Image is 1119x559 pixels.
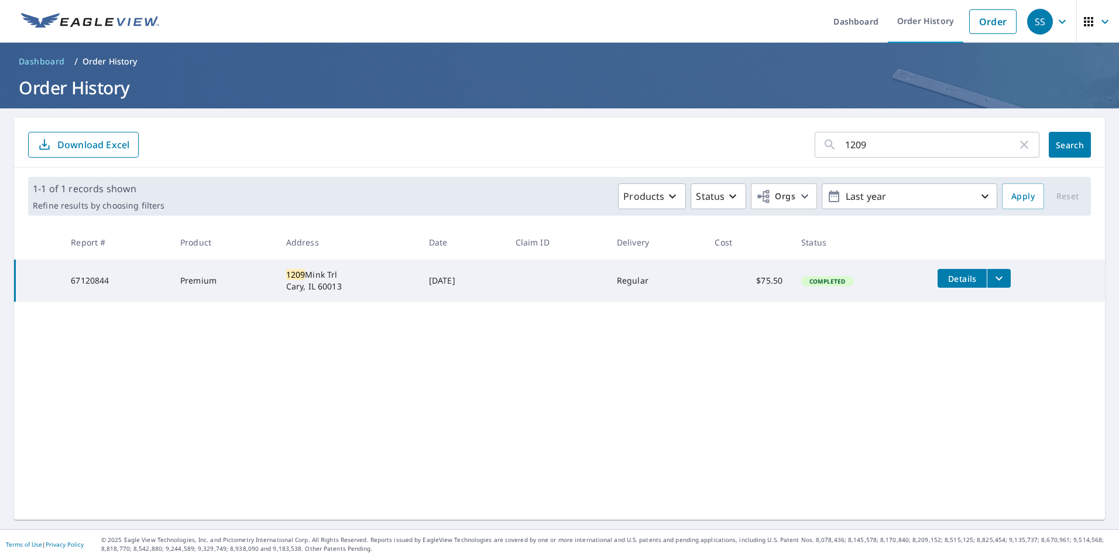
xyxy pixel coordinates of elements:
nav: breadcrumb [14,52,1105,71]
button: Products [618,183,686,209]
span: Search [1058,139,1082,151]
button: Last year [822,183,997,209]
th: Address [277,225,420,260]
p: Last year [841,186,978,207]
img: EV Logo [21,13,159,30]
th: Date [420,225,506,260]
button: Download Excel [28,132,139,158]
td: Premium [171,260,277,302]
span: Apply [1011,189,1035,204]
th: Status [792,225,928,260]
div: SS [1027,9,1053,35]
a: Terms of Use [6,540,42,548]
p: 1-1 of 1 records shown [33,182,164,196]
button: Status [691,183,746,209]
p: Refine results by choosing filters [33,200,164,211]
h1: Order History [14,76,1105,100]
p: Order History [83,56,138,67]
button: Apply [1002,183,1044,209]
a: Dashboard [14,52,70,71]
a: Order [969,9,1017,34]
button: filesDropdownBtn-67120844 [987,269,1011,288]
mark: 1209 [286,269,306,280]
p: © 2025 Eagle View Technologies, Inc. and Pictometry International Corp. All Rights Reserved. Repo... [101,536,1113,553]
button: detailsBtn-67120844 [938,269,987,288]
span: Orgs [756,189,795,204]
div: Mink Trl Cary, IL 60013 [286,269,410,292]
span: Details [945,273,980,284]
span: Dashboard [19,56,65,67]
p: | [6,541,84,548]
td: Regular [607,260,706,302]
td: 67120844 [61,260,171,302]
button: Search [1049,132,1091,158]
td: [DATE] [420,260,506,302]
th: Product [171,225,277,260]
p: Status [696,189,725,203]
span: Completed [802,277,852,285]
a: Privacy Policy [46,540,84,548]
th: Report # [61,225,171,260]
th: Delivery [607,225,706,260]
td: $75.50 [705,260,792,302]
button: Orgs [751,183,817,209]
th: Cost [705,225,792,260]
p: Download Excel [57,138,129,151]
input: Address, Report #, Claim ID, etc. [845,128,1017,161]
p: Products [623,189,664,203]
li: / [74,54,78,69]
th: Claim ID [506,225,607,260]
